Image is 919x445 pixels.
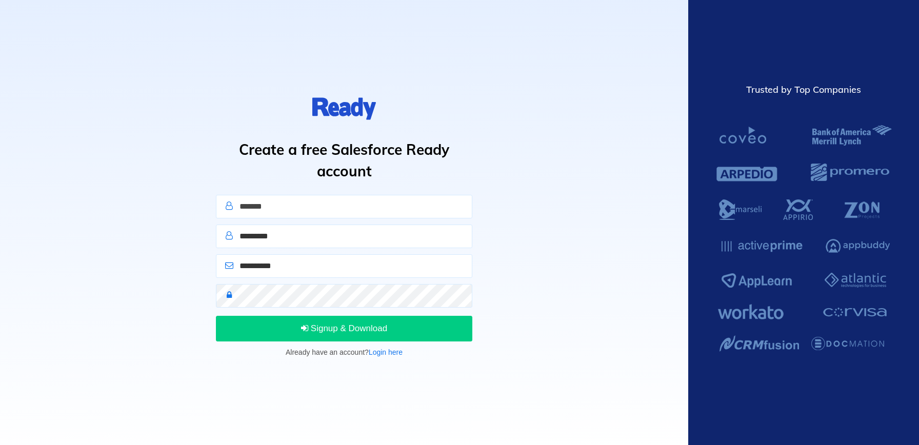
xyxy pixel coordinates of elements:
p: Already have an account? [216,347,472,358]
img: Salesforce Ready Customers [714,114,893,362]
h1: Create a free Salesforce Ready account [212,139,476,182]
img: logo [312,95,376,123]
span: Signup & Download [301,323,387,333]
button: Signup & Download [216,316,472,341]
div: Trusted by Top Companies [714,83,893,96]
a: Login here [369,348,403,356]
